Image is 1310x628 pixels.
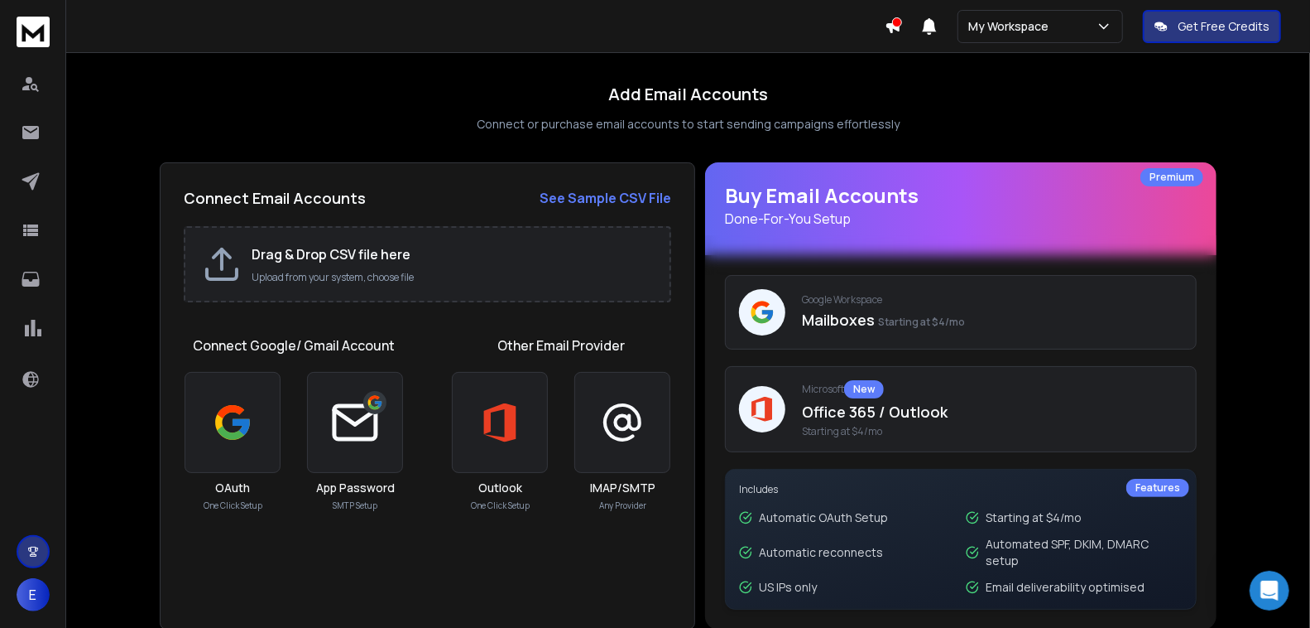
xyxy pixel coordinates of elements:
[252,271,653,284] p: Upload from your system, choose file
[17,578,50,611] button: E
[540,189,671,207] strong: See Sample CSV File
[184,186,366,210] h2: Connect Email Accounts
[252,244,653,264] h2: Drag & Drop CSV file here
[79,500,92,514] button: Upload attachment
[739,483,1183,496] p: Includes
[13,6,318,614] div: Raj says…
[1126,479,1189,497] div: Features
[26,500,39,514] button: Emoji picker
[878,315,965,329] span: Starting at $4/mo
[471,500,530,512] p: One Click Setup
[47,9,74,36] img: Profile image for Box
[759,510,888,526] p: Automatic OAuth Setup
[1140,168,1203,186] div: Premium
[204,500,262,512] p: One Click Setup
[802,293,1183,307] p: Google Workspace
[26,405,258,503] div: If ReachInbox doesn’t show up, you may need to use a direct consent link or review user/app conse...
[608,83,768,106] h1: Add Email Accounts
[844,380,884,399] div: New
[986,579,1144,596] p: Email deliverability optimised
[725,182,1197,229] h1: Buy Email Accounts
[26,259,258,308] div: 2. Go to “Enterprise Applications” and find “ReachInbox.” If you don’t see it, add it first.
[1178,18,1269,35] p: Get Free Credits
[284,494,310,520] button: Send a message…
[215,480,250,496] h3: OAuth
[986,536,1183,569] p: Automated SPF, DKIM, DMARC setup
[26,307,258,356] div: 3. Open the app, then under “Permissions,” click “Grant admin consent for your org.”
[477,116,900,133] p: Connect or purchase email accounts to start sending campaigns effortlessly
[26,356,258,405] div: 4. Once done, try connecting your account again in ReachInbox—the approval notification should di...
[26,162,258,194] div: Here’s what to do:
[17,17,50,47] img: logo
[759,579,817,596] p: US IPs only
[333,500,377,512] p: SMTP Setup
[968,18,1055,35] p: My Workspace
[52,500,65,514] button: Gif picker
[193,336,395,355] h1: Connect Google/ Gmail Account
[802,308,1183,331] p: Mailboxes
[478,480,522,496] h3: Outlook
[11,7,42,38] button: go back
[759,544,883,561] p: Automatic reconnects
[316,480,395,496] h3: App Password
[802,425,1183,438] span: Starting at $4/mo
[80,8,104,21] h1: Box
[80,21,206,37] p: The team can also help
[13,6,271,577] div: Hi [PERSON_NAME],​Thanks for your patience. The “Need admin approval” message means ReachInbox ha...
[986,510,1082,526] p: Starting at $4/mo
[259,7,290,38] button: Home
[1143,10,1281,43] button: Get Free Credits
[725,209,1197,229] p: Done-For-You Setup
[497,336,625,355] h1: Other Email Provider
[540,188,671,208] a: See Sample CSV File
[14,466,317,494] textarea: Message…
[290,7,320,36] div: Close
[26,194,258,258] div: 1. Log into the Azure Active Directory Admin Center as a Global Administrator.
[590,480,655,496] h3: IMAP/SMTP
[1250,571,1289,611] iframe: Intercom live chat
[26,48,258,162] div: Thanks for your patience. The “Need admin approval” message means ReachInbox hasn’t yet been give...
[802,400,1183,423] p: Office 365 / Outlook
[599,500,646,512] p: Any Provider
[802,380,1183,399] p: Microsoft
[105,500,118,514] button: Start recording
